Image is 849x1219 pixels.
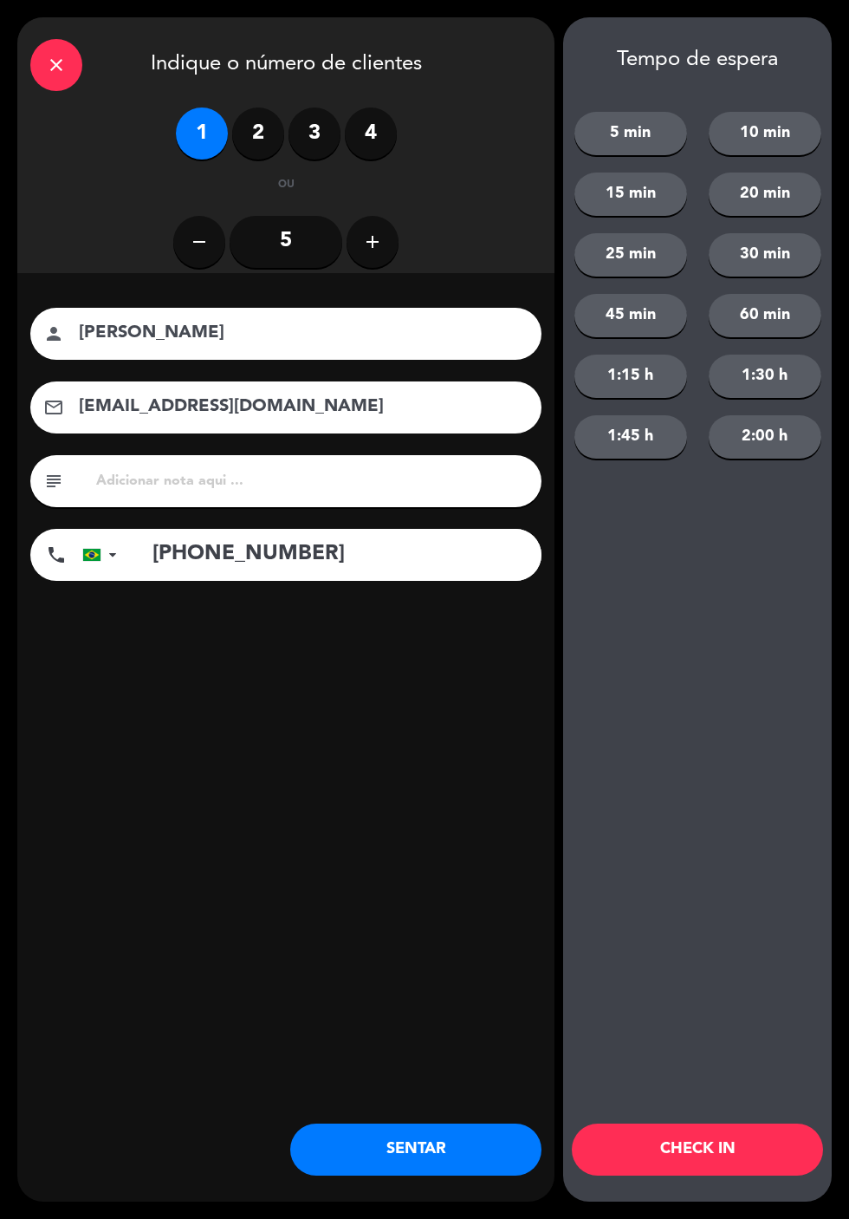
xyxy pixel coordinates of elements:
[347,216,399,268] button: add
[574,355,687,398] button: 1:15 h
[563,48,832,73] div: Tempo de espera
[574,233,687,277] button: 25 min
[46,544,67,565] i: phone
[83,530,123,580] div: Brazil (Brasil): +55
[258,177,314,194] div: ou
[173,216,225,268] button: remove
[709,173,821,216] button: 20 min
[572,1124,823,1176] button: CHECK IN
[362,231,383,252] i: add
[709,112,821,155] button: 10 min
[574,294,687,337] button: 45 min
[345,108,397,160] label: 4
[94,469,528,493] input: Adicionar nota aqui ...
[709,415,821,459] button: 2:00 h
[574,173,687,216] button: 15 min
[43,471,64,492] i: subject
[46,55,67,75] i: close
[574,415,687,459] button: 1:45 h
[232,108,284,160] label: 2
[290,1124,541,1176] button: SENTAR
[709,355,821,398] button: 1:30 h
[189,231,210,252] i: remove
[43,323,64,344] i: person
[77,318,519,349] input: nome do cliente
[709,294,821,337] button: 60 min
[43,397,64,418] i: email
[176,108,228,160] label: 1
[17,17,554,108] div: Indique o número de clientes
[574,112,687,155] button: 5 min
[709,233,821,277] button: 30 min
[288,108,340,160] label: 3
[77,392,519,422] input: Correio eletrônico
